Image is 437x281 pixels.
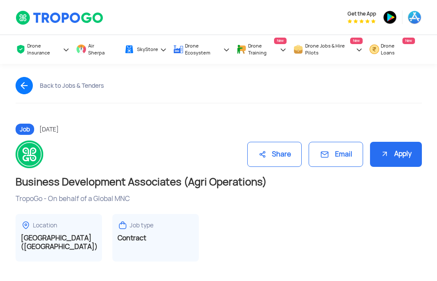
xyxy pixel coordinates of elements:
[185,42,221,56] span: Drone Ecosystem
[76,35,117,64] a: Air Sherpa
[380,150,389,158] img: ic_apply.svg
[381,42,406,56] span: Drone Loans
[27,42,61,56] span: Drone Insurance
[402,38,415,44] span: New
[173,35,230,64] a: Drone Ecosystem
[118,234,194,243] h3: Contract
[348,19,376,23] img: App Raking
[305,42,354,56] span: Drone Jobs & Hire Pilots
[88,42,109,56] span: Air Sherpa
[293,35,363,64] a: Drone Jobs & Hire PilotsNew
[408,10,421,24] img: ic_appstore.png
[118,220,128,230] img: ic_jobtype.svg
[274,38,287,44] span: New
[348,10,376,17] span: Get the App
[369,35,415,64] a: Drone LoansNew
[370,142,422,167] div: Apply
[21,234,97,251] h3: [GEOGRAPHIC_DATA] ([GEOGRAPHIC_DATA])
[258,150,267,159] img: ic_share.svg
[350,38,363,44] span: New
[124,37,167,62] a: SkyStore
[16,140,43,168] img: logo.png
[236,35,287,64] a: Drone TrainingNew
[16,124,34,135] span: Job
[383,10,397,24] img: ic_playstore.png
[130,221,153,230] div: Job type
[39,125,59,133] span: [DATE]
[40,82,104,89] div: Back to Jobs & Tenders
[137,46,158,53] span: SkyStore
[248,42,278,56] span: Drone Training
[21,220,31,230] img: ic_locationdetail.svg
[33,221,57,230] div: Location
[319,149,330,160] img: ic_mail.svg
[16,35,70,64] a: Drone Insurance
[16,175,422,189] h1: Business Development Associates (Agri Operations)
[247,142,302,167] div: Share
[16,10,104,25] img: TropoGo Logo
[16,194,422,204] div: TropoGo - On behalf of a Global MNC
[309,142,363,167] div: Email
